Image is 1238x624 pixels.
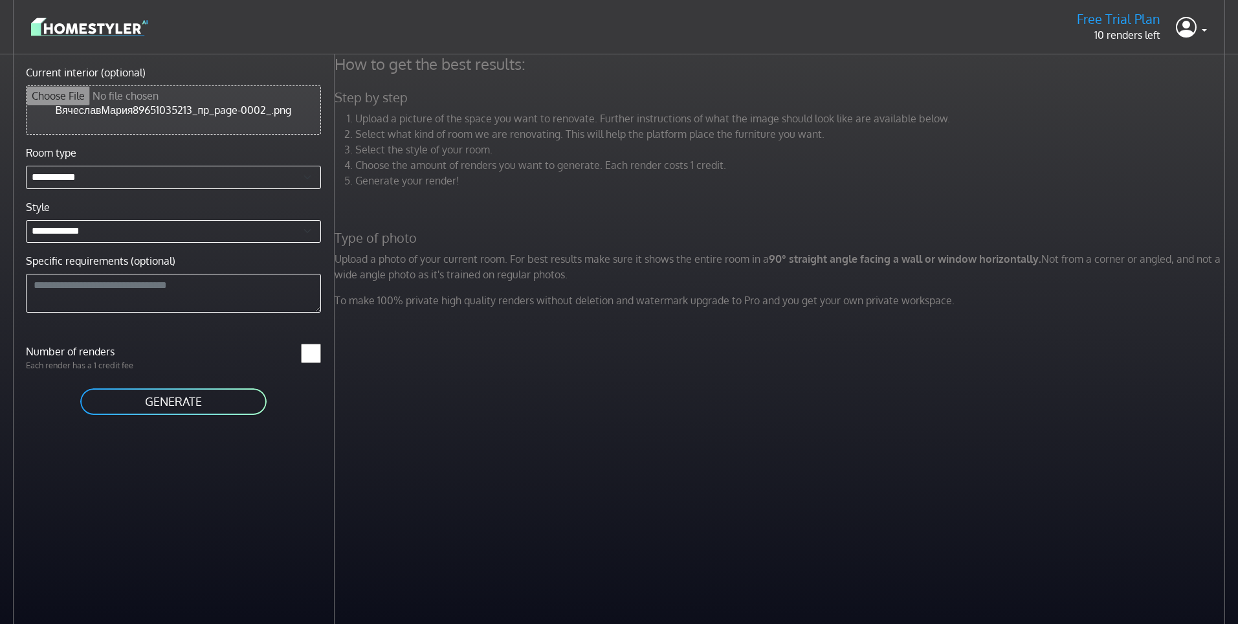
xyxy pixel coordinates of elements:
[355,126,1229,142] li: Select what kind of room we are renovating. This will help the platform place the furniture you w...
[327,54,1237,74] h4: How to get the best results:
[26,145,76,161] label: Room type
[18,359,173,372] p: Each render has a 1 credit fee
[355,142,1229,157] li: Select the style of your room.
[26,253,175,269] label: Specific requirements (optional)
[327,89,1237,106] h5: Step by step
[355,157,1229,173] li: Choose the amount of renders you want to generate. Each render costs 1 credit.
[355,111,1229,126] li: Upload a picture of the space you want to renovate. Further instructions of what the image should...
[355,173,1229,188] li: Generate your render!
[327,230,1237,246] h5: Type of photo
[327,293,1237,308] p: To make 100% private high quality renders without deletion and watermark upgrade to Pro and you g...
[327,251,1237,282] p: Upload a photo of your current room. For best results make sure it shows the entire room in a Not...
[1077,27,1160,43] p: 10 renders left
[18,344,173,359] label: Number of renders
[1077,11,1160,27] h5: Free Trial Plan
[769,252,1041,265] strong: 90° straight angle facing a wall or window horizontally.
[31,16,148,38] img: logo-3de290ba35641baa71223ecac5eacb59cb85b4c7fdf211dc9aaecaaee71ea2f8.svg
[26,65,146,80] label: Current interior (optional)
[79,387,268,416] button: GENERATE
[26,199,50,215] label: Style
